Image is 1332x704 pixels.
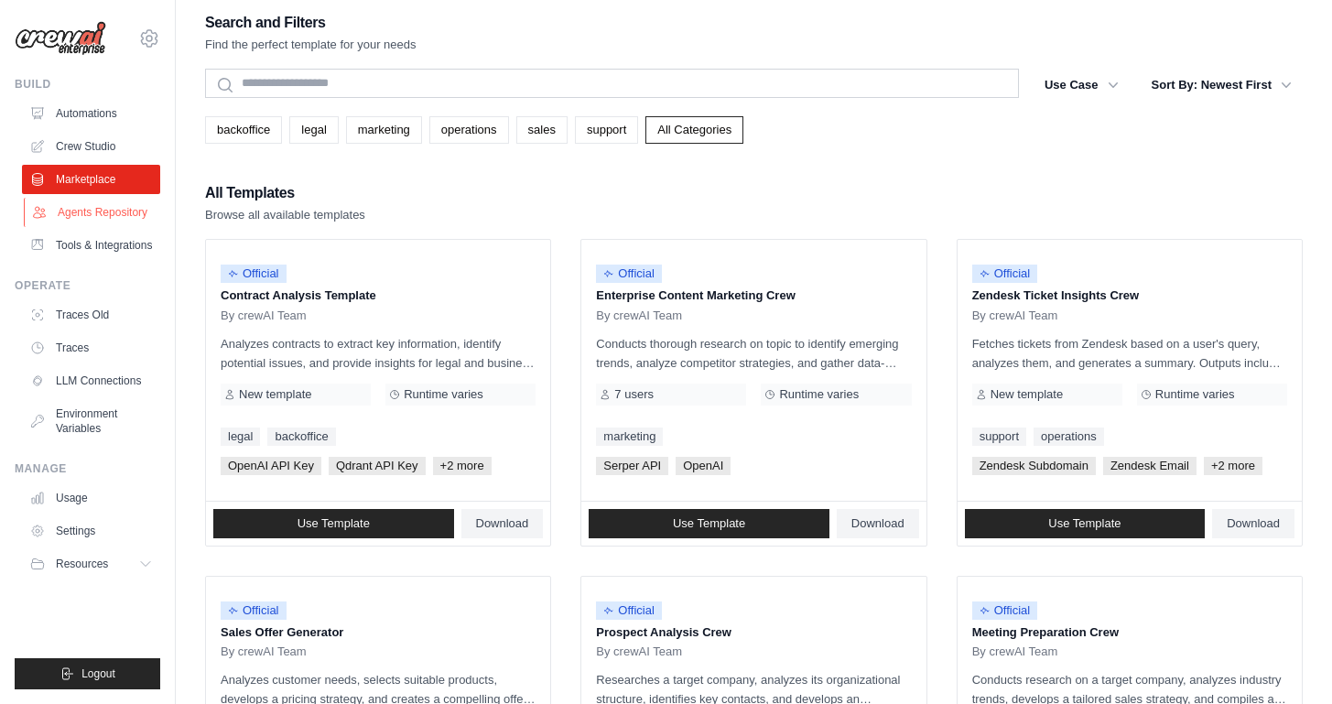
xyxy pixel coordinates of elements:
[205,206,365,224] p: Browse all available templates
[15,21,106,56] img: Logo
[22,549,160,579] button: Resources
[22,231,160,260] a: Tools & Integrations
[81,666,115,681] span: Logout
[205,36,417,54] p: Find the perfect template for your needs
[329,457,426,475] span: Qdrant API Key
[22,516,160,546] a: Settings
[596,644,682,659] span: By crewAI Team
[991,387,1063,402] span: New template
[221,623,536,642] p: Sales Offer Generator
[972,623,1287,642] p: Meeting Preparation Crew
[1048,516,1121,531] span: Use Template
[22,399,160,443] a: Environment Variables
[346,116,422,144] a: marketing
[221,644,307,659] span: By crewAI Team
[837,509,919,538] a: Download
[972,334,1287,373] p: Fetches tickets from Zendesk based on a user's query, analyzes them, and generates a summary. Out...
[972,457,1096,475] span: Zendesk Subdomain
[972,265,1038,283] span: Official
[972,287,1287,305] p: Zendesk Ticket Insights Crew
[614,387,654,402] span: 7 users
[239,387,311,402] span: New template
[15,77,160,92] div: Build
[516,116,568,144] a: sales
[22,483,160,513] a: Usage
[972,601,1038,620] span: Official
[673,516,745,531] span: Use Template
[205,116,282,144] a: backoffice
[15,461,160,476] div: Manage
[1103,457,1197,475] span: Zendesk Email
[851,516,904,531] span: Download
[575,116,638,144] a: support
[779,387,859,402] span: Runtime varies
[1204,457,1262,475] span: +2 more
[596,334,911,373] p: Conducts thorough research on topic to identify emerging trends, analyze competitor strategies, a...
[596,309,682,323] span: By crewAI Team
[221,334,536,373] p: Analyzes contracts to extract key information, identify potential issues, and provide insights fo...
[221,457,321,475] span: OpenAI API Key
[965,509,1206,538] a: Use Template
[596,428,663,446] a: marketing
[972,644,1058,659] span: By crewAI Team
[221,601,287,620] span: Official
[1034,428,1104,446] a: operations
[429,116,509,144] a: operations
[22,99,160,128] a: Automations
[22,165,160,194] a: Marketplace
[596,457,668,475] span: Serper API
[645,116,743,144] a: All Categories
[1227,516,1280,531] span: Download
[205,180,365,206] h2: All Templates
[221,287,536,305] p: Contract Analysis Template
[972,309,1058,323] span: By crewAI Team
[1212,509,1294,538] a: Download
[596,623,911,642] p: Prospect Analysis Crew
[213,509,454,538] a: Use Template
[221,428,260,446] a: legal
[205,10,417,36] h2: Search and Filters
[589,509,829,538] a: Use Template
[404,387,483,402] span: Runtime varies
[22,333,160,363] a: Traces
[433,457,492,475] span: +2 more
[596,287,911,305] p: Enterprise Content Marketing Crew
[596,601,662,620] span: Official
[461,509,544,538] a: Download
[15,658,160,689] button: Logout
[22,132,160,161] a: Crew Studio
[298,516,370,531] span: Use Template
[15,278,160,293] div: Operate
[596,265,662,283] span: Official
[22,300,160,330] a: Traces Old
[1141,69,1303,102] button: Sort By: Newest First
[972,428,1026,446] a: support
[221,265,287,283] span: Official
[56,557,108,571] span: Resources
[221,309,307,323] span: By crewAI Team
[1155,387,1235,402] span: Runtime varies
[289,116,338,144] a: legal
[476,516,529,531] span: Download
[1034,69,1130,102] button: Use Case
[267,428,335,446] a: backoffice
[22,366,160,395] a: LLM Connections
[24,198,162,227] a: Agents Repository
[676,457,731,475] span: OpenAI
